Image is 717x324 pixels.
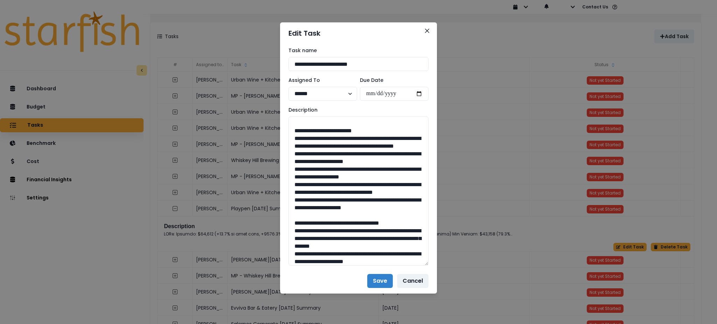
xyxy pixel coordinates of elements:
[280,22,437,44] header: Edit Task
[397,274,429,288] button: Cancel
[422,25,433,36] button: Close
[288,106,424,114] label: Description
[288,77,353,84] label: Assigned To
[288,47,424,54] label: Task name
[360,77,424,84] label: Due Date
[367,274,393,288] button: Save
